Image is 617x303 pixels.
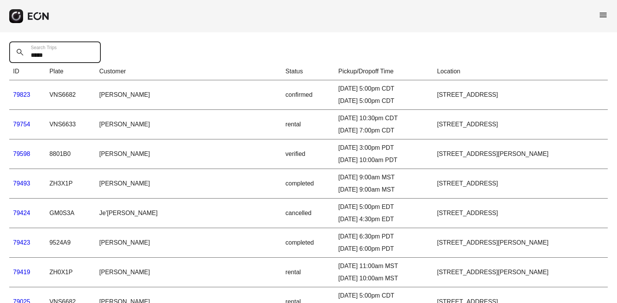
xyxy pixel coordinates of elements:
[282,199,334,228] td: cancelled
[339,215,430,224] div: [DATE] 4:30pm EDT
[282,258,334,287] td: rental
[13,121,30,127] a: 79754
[95,258,282,287] td: [PERSON_NAME]
[13,239,30,246] a: 79423
[45,228,95,258] td: 9524A9
[282,228,334,258] td: completed
[13,180,30,187] a: 79493
[45,63,95,80] th: Plate
[45,139,95,169] td: 8801B0
[95,228,282,258] td: [PERSON_NAME]
[335,63,434,80] th: Pickup/Dropoff Time
[45,258,95,287] td: ZH0X1P
[13,269,30,275] a: 79419
[282,80,334,110] td: confirmed
[339,232,430,241] div: [DATE] 6:30pm PDT
[339,274,430,283] div: [DATE] 10:00am MST
[433,110,608,139] td: [STREET_ADDRESS]
[339,84,430,93] div: [DATE] 5:00pm CDT
[339,143,430,152] div: [DATE] 3:00pm PDT
[339,262,430,271] div: [DATE] 11:00am MST
[282,139,334,169] td: verified
[339,126,430,135] div: [DATE] 7:00pm CDT
[13,210,30,216] a: 79424
[433,169,608,199] td: [STREET_ADDRESS]
[339,114,430,123] div: [DATE] 10:30pm CDT
[282,169,334,199] td: completed
[339,244,430,253] div: [DATE] 6:00pm PDT
[95,63,282,80] th: Customer
[433,139,608,169] td: [STREET_ADDRESS][PERSON_NAME]
[433,63,608,80] th: Location
[339,202,430,212] div: [DATE] 5:00pm EDT
[433,199,608,228] td: [STREET_ADDRESS]
[45,199,95,228] td: GM0S3A
[339,96,430,106] div: [DATE] 5:00pm CDT
[13,151,30,157] a: 79598
[599,10,608,20] span: menu
[95,110,282,139] td: [PERSON_NAME]
[95,139,282,169] td: [PERSON_NAME]
[31,45,57,51] label: Search Trips
[45,80,95,110] td: VNS6682
[45,169,95,199] td: ZH3X1P
[95,80,282,110] td: [PERSON_NAME]
[339,173,430,182] div: [DATE] 9:00am MST
[282,63,334,80] th: Status
[339,156,430,165] div: [DATE] 10:00am PDT
[339,291,430,300] div: [DATE] 5:00pm CDT
[95,169,282,199] td: [PERSON_NAME]
[282,110,334,139] td: rental
[45,110,95,139] td: VNS6633
[9,63,45,80] th: ID
[433,258,608,287] td: [STREET_ADDRESS][PERSON_NAME]
[339,185,430,194] div: [DATE] 9:00am MST
[433,80,608,110] td: [STREET_ADDRESS]
[433,228,608,258] td: [STREET_ADDRESS][PERSON_NAME]
[13,91,30,98] a: 79823
[95,199,282,228] td: Je'[PERSON_NAME]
